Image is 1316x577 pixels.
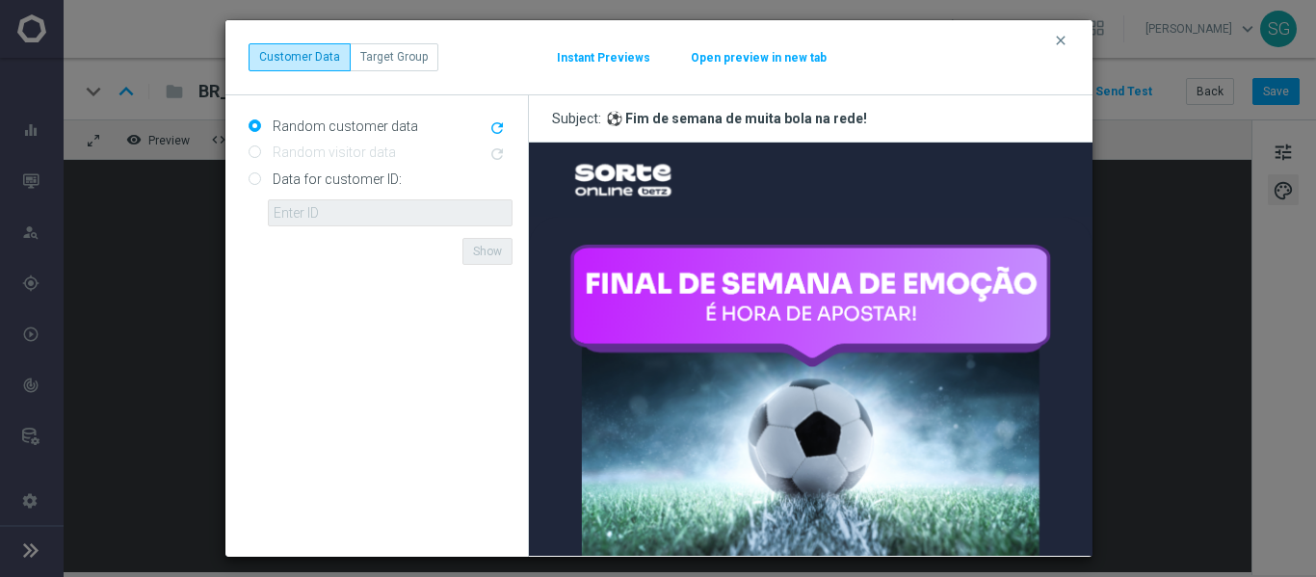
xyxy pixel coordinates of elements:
div: ⚽️ Fim de semana de muita bola na rede! [606,110,867,127]
button: Customer Data [249,43,351,70]
button: Open preview in new tab [690,50,828,66]
div: ... [249,43,438,70]
i: clear [1053,33,1068,48]
span: Subject: [552,110,606,127]
button: Show [462,238,513,265]
button: refresh [487,118,513,141]
i: refresh [488,119,506,137]
label: Data for customer ID: [268,170,402,188]
input: Enter ID [268,199,513,226]
label: Random visitor data [268,144,396,161]
button: Target Group [350,43,438,70]
button: clear [1052,32,1074,49]
button: Instant Previews [556,50,651,66]
label: Random customer data [268,118,418,135]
